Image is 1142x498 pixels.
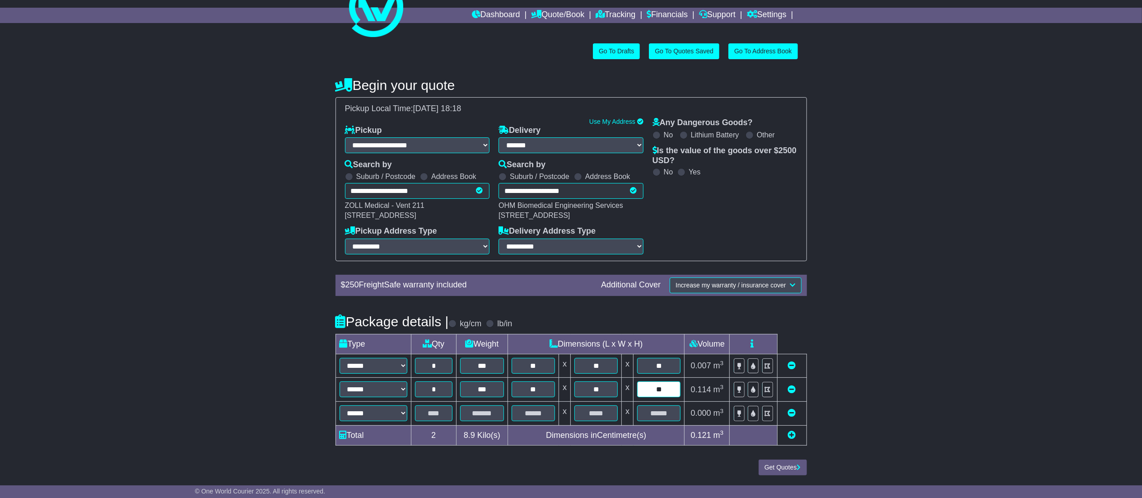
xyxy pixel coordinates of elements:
span: m [713,361,724,370]
a: Go To Address Book [728,43,797,59]
span: 0.007 [691,361,711,370]
label: lb/in [497,319,512,329]
h4: Package details | [336,314,449,329]
sup: 3 [720,384,724,390]
a: Support [699,8,736,23]
span: OHM Biomedical Engineering Services [499,202,623,209]
a: Remove this item [788,409,796,418]
td: x [559,354,571,378]
label: No [664,168,673,176]
span: © One World Courier 2025. All rights reserved. [195,488,326,495]
td: Weight [456,334,508,354]
sup: 3 [720,408,724,414]
span: Increase my warranty / insurance cover [676,282,786,289]
td: x [559,378,571,402]
td: x [622,378,634,402]
sup: 3 [720,360,724,366]
label: No [664,131,673,139]
td: Total [336,425,411,445]
span: m [713,409,724,418]
td: Dimensions (L x W x H) [508,334,684,354]
div: Additional Cover [597,280,665,290]
td: Type [336,334,411,354]
span: 0.114 [691,385,711,394]
label: Delivery [499,126,541,136]
span: ZOLL Medical - Vent 211 [345,202,424,209]
span: [STREET_ADDRESS] [499,211,570,219]
div: $ FreightSafe warranty included [336,280,597,290]
label: Any Dangerous Goods? [653,118,753,128]
h4: Begin your quote [336,78,807,93]
span: [DATE] 18:18 [413,104,461,113]
a: Dashboard [472,8,520,23]
a: Remove this item [788,361,796,370]
td: Dimensions in Centimetre(s) [508,425,684,445]
label: Is the value of the goods over $ ? [653,146,797,165]
div: Pickup Local Time: [340,104,802,114]
span: 0.000 [691,409,711,418]
a: Settings [747,8,787,23]
td: 2 [411,425,456,445]
td: Qty [411,334,456,354]
label: Other [757,131,775,139]
a: Go To Drafts [593,43,640,59]
sup: 3 [720,429,724,436]
span: USD [653,156,670,165]
a: Remove this item [788,385,796,394]
label: Suburb / Postcode [510,172,569,181]
span: m [713,385,724,394]
label: Delivery Address Type [499,226,596,236]
span: 250 [345,280,359,289]
label: Pickup [345,126,382,136]
td: Volume [685,334,730,354]
label: Search by [345,160,392,170]
span: 8.9 [464,431,475,440]
button: Get Quotes [759,460,807,475]
span: [STREET_ADDRESS] [345,211,416,219]
a: Go To Quotes Saved [649,43,719,59]
label: Address Book [431,172,476,181]
a: Quote/Book [531,8,584,23]
a: Add new item [788,431,796,440]
a: Financials [647,8,688,23]
td: Kilo(s) [456,425,508,445]
td: x [622,402,634,426]
label: kg/cm [460,319,481,329]
button: Increase my warranty / insurance cover [670,277,801,293]
span: m [713,431,724,440]
label: Suburb / Postcode [356,172,416,181]
td: x [559,402,571,426]
label: Pickup Address Type [345,226,437,236]
label: Address Book [585,172,630,181]
a: Use My Address [589,118,635,125]
td: x [622,354,634,378]
span: 0.121 [691,431,711,440]
label: Yes [689,168,700,176]
label: Lithium Battery [691,131,739,139]
a: Tracking [596,8,635,23]
span: 2500 [778,146,797,155]
label: Search by [499,160,545,170]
